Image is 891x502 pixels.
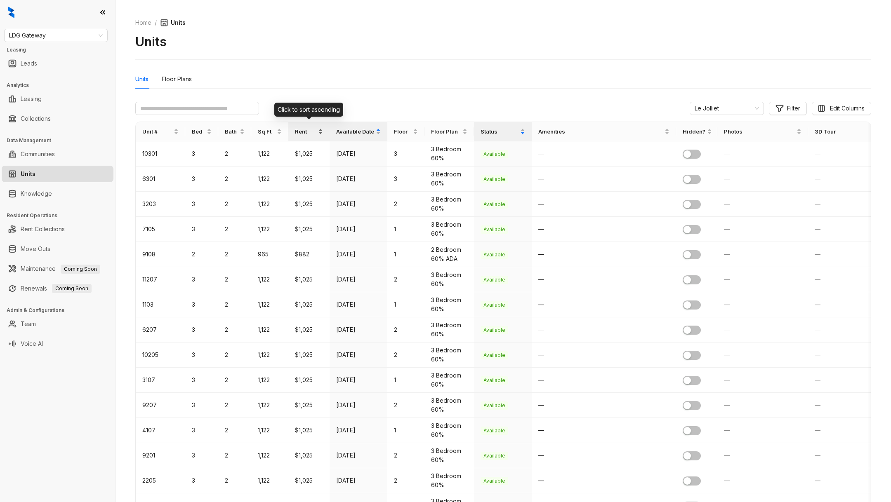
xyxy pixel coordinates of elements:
a: Rent Collections [21,221,65,237]
td: 10205 [136,342,185,368]
td: 3107 [136,368,185,393]
span: Filter [787,104,800,113]
span: 3 Bedroom 60% [431,447,461,463]
h3: Data Management [7,137,115,144]
td: 2 [387,393,424,418]
h2: Units [135,34,167,49]
h3: Resident Operations [7,212,115,219]
span: — [538,326,544,333]
span: Available Date [336,127,374,136]
span: Rent [295,127,316,136]
span: Bath [225,127,238,136]
span: — [815,427,820,434]
th: Sq Ft [251,122,288,141]
span: — [724,301,730,308]
td: 1103 [136,292,185,317]
td: [DATE] [330,141,387,167]
th: Amenities [532,122,676,141]
td: 1,122 [251,267,288,292]
td: [DATE] [330,468,387,493]
td: 1,122 [251,418,288,443]
span: — [815,200,820,207]
span: Unit # [142,127,172,136]
td: 2 [387,317,424,342]
td: 4107 [136,418,185,443]
div: Change Community [690,102,764,115]
td: 1,122 [251,167,288,192]
td: [DATE] [330,443,387,468]
span: Floor [394,127,411,136]
td: 2 [218,141,251,167]
th: Hidden? [676,122,717,141]
td: 2 [185,242,218,267]
span: 3 Bedroom 60% [431,321,461,338]
td: 1,122 [251,443,288,468]
span: Available [481,351,508,359]
li: Knowledge [2,185,113,202]
span: Available [481,200,508,209]
td: [DATE] [330,167,387,192]
span: — [724,427,730,434]
td: [DATE] [330,192,387,217]
td: 2 [218,418,251,443]
td: [DATE] [330,317,387,342]
li: / [155,18,157,27]
td: 3 [185,443,218,468]
td: $1,025 [288,167,330,192]
td: 1,122 [251,192,288,217]
a: Move Outs [21,241,50,257]
span: — [538,301,544,308]
span: — [538,225,544,232]
td: 2 [218,443,251,468]
a: Voice AI [21,335,43,352]
td: 2 [387,443,424,468]
span: 3 Bedroom 60% [431,145,461,162]
td: [DATE] [330,418,387,443]
span: 3 Bedroom 60% [431,296,461,312]
td: 2 [218,167,251,192]
td: 1,122 [251,141,288,167]
td: $1,025 [288,267,330,292]
span: Coming Soon [52,284,92,293]
td: [DATE] [330,242,387,267]
td: 3 [185,267,218,292]
td: 3 [185,342,218,368]
td: [DATE] [330,393,387,418]
th: Floor Plan [424,122,474,141]
span: — [724,477,730,484]
h3: Admin & Configurations [7,307,115,314]
td: [DATE] [330,292,387,317]
a: Leasing [21,91,42,107]
span: Available [481,251,508,259]
th: Floor [387,122,424,141]
td: 3 [185,393,218,418]
span: — [815,452,820,459]
button: Filter [769,102,807,115]
span: 3 Bedroom 60% [431,472,461,488]
th: Rent [288,122,330,141]
span: — [538,351,544,358]
td: [DATE] [330,342,387,368]
td: 3203 [136,192,185,217]
div: Click to sort ascending [274,103,343,117]
li: Renewals [2,280,113,297]
a: Team [21,316,36,332]
th: Bed [185,122,218,141]
td: 965 [251,242,288,267]
th: Photos [717,122,808,141]
a: Home [134,18,153,27]
span: 3 Bedroom 60% [431,171,461,187]
td: 1 [387,242,424,267]
td: 11207 [136,267,185,292]
th: Bath [218,122,251,141]
td: $882 [288,242,330,267]
span: — [815,401,820,408]
span: Available [481,175,508,183]
span: Available [481,452,508,460]
span: Units [160,18,186,27]
span: Available [481,301,508,309]
td: 3 [185,141,218,167]
span: Bed [192,127,205,136]
td: 3 [185,418,218,443]
span: — [724,225,730,232]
